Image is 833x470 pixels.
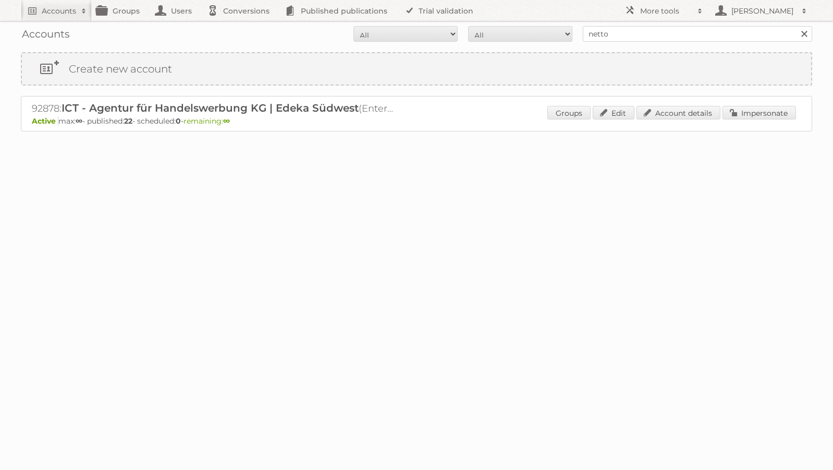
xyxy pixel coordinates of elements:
[124,116,132,126] strong: 22
[722,106,796,119] a: Impersonate
[32,116,801,126] p: max: - published: - scheduled: -
[62,102,359,114] span: ICT - Agentur für Handelswerbung KG | Edeka Südwest
[547,106,591,119] a: Groups
[640,6,692,16] h2: More tools
[223,116,230,126] strong: ∞
[32,102,397,115] h2: 92878: (Enterprise ∞) - TRIAL
[593,106,634,119] a: Edit
[636,106,720,119] a: Account details
[729,6,797,16] h2: [PERSON_NAME]
[183,116,230,126] span: remaining:
[176,116,181,126] strong: 0
[76,116,82,126] strong: ∞
[22,53,811,85] a: Create new account
[42,6,76,16] h2: Accounts
[32,116,58,126] span: Active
